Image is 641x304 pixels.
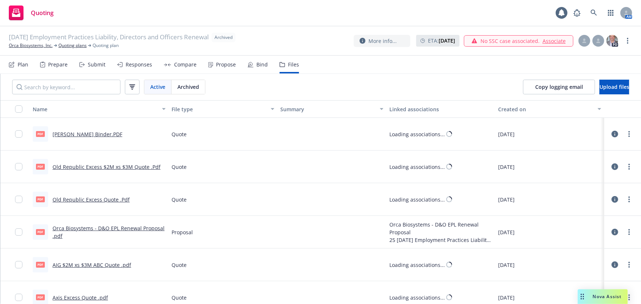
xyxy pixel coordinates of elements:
[625,195,634,204] a: more
[36,131,45,137] span: PDF
[389,261,445,269] div: Loading associations...
[368,37,397,45] span: More info...
[599,80,629,94] button: Upload files
[280,105,375,113] div: Summary
[625,293,634,302] a: more
[498,228,515,236] span: [DATE]
[593,293,622,300] span: Nova Assist
[172,163,187,171] span: Quote
[498,130,515,138] span: [DATE]
[625,228,634,236] a: more
[15,196,22,203] input: Toggle Row Selected
[53,196,130,203] a: Old Republic Excess Quote .Pdf
[543,37,566,45] a: Associate
[498,294,515,301] span: [DATE]
[172,228,193,236] span: Proposal
[498,105,593,113] div: Created on
[36,229,45,235] span: pdf
[172,261,187,269] span: Quote
[177,83,199,91] span: Archived
[172,196,187,203] span: Quote
[30,100,169,118] button: Name
[36,196,45,202] span: Pdf
[389,221,493,236] div: Orca Biosystems - D&O EPL Renewal Proposal
[389,130,445,138] div: Loading associations...
[126,62,152,68] div: Responses
[53,163,161,170] a: Old Republic Excess $2M xs $3M Quote .Pdf
[15,130,22,138] input: Toggle Row Selected
[15,163,22,170] input: Toggle Row Selected
[36,294,45,300] span: pdf
[606,35,618,47] img: photo
[535,83,583,90] span: Copy logging email
[9,42,53,49] a: Orca Biosystems, Inc.
[93,42,119,49] span: Quoting plan
[277,100,386,118] button: Summary
[15,294,22,301] input: Toggle Row Selected
[625,260,634,269] a: more
[498,261,515,269] span: [DATE]
[15,261,22,268] input: Toggle Row Selected
[386,100,496,118] button: Linked associations
[53,294,108,301] a: Axis Excess Quote .pdf
[498,163,515,171] span: [DATE]
[15,105,22,113] input: Select all
[623,36,632,45] a: more
[9,33,209,42] span: [DATE] Employment Practices Liability, Directors and Officers Renewal
[169,100,278,118] button: File type
[570,6,584,20] a: Report a Bug
[625,162,634,171] a: more
[288,62,299,68] div: Files
[389,105,493,113] div: Linked associations
[88,62,105,68] div: Submit
[53,225,165,239] a: Orca Biosystems - D&O EPL Renewal Proposal .pdf
[498,196,515,203] span: [DATE]
[12,80,120,94] input: Search by keyword...
[495,100,604,118] button: Created on
[625,130,634,138] a: more
[428,37,455,44] span: ETA :
[33,105,158,113] div: Name
[389,163,445,171] div: Loading associations...
[578,289,628,304] button: Nova Assist
[389,236,493,244] div: 25 [DATE] Employment Practices Liability, Directors and Officers Renewal
[389,196,445,203] div: Loading associations...
[172,130,187,138] span: Quote
[53,261,131,268] a: AIG $2M xs $3M ABC Quote .pdf
[150,83,165,91] span: Active
[480,37,540,45] span: No SSC case associated.
[256,62,268,68] div: Bind
[58,42,87,49] a: Quoting plans
[587,6,601,20] a: Search
[48,62,68,68] div: Prepare
[172,105,267,113] div: File type
[36,262,45,267] span: pdf
[174,62,197,68] div: Compare
[216,62,236,68] div: Propose
[172,294,187,301] span: Quote
[599,83,629,90] span: Upload files
[354,35,410,47] button: More info...
[578,289,587,304] div: Drag to move
[15,228,22,236] input: Toggle Row Selected
[215,34,233,41] span: Archived
[604,6,618,20] a: Switch app
[439,37,455,44] strong: [DATE]
[523,80,595,94] button: Copy logging email
[18,62,28,68] div: Plan
[53,131,122,138] a: [PERSON_NAME] Binder.PDF
[31,10,54,16] span: Quoting
[389,294,445,301] div: Loading associations...
[36,164,45,169] span: Pdf
[6,3,57,23] a: Quoting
